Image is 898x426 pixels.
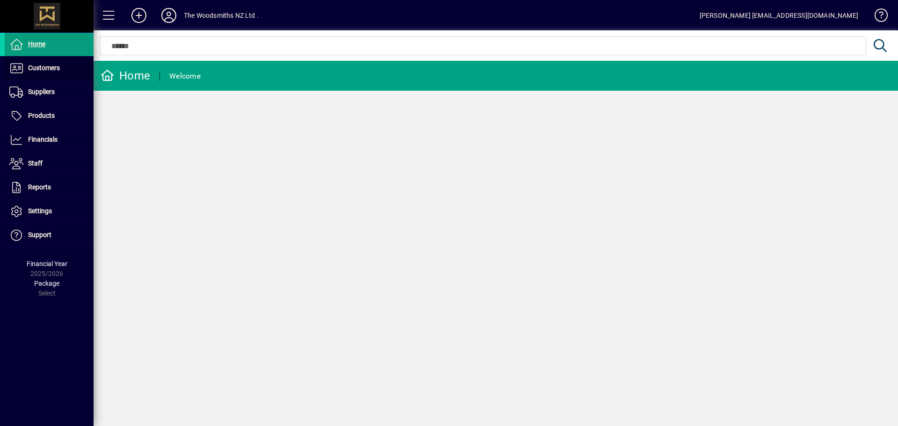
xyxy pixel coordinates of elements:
span: Reports [28,183,51,191]
a: Settings [5,200,94,223]
div: Welcome [169,69,201,84]
a: Suppliers [5,80,94,104]
div: The Woodsmiths NZ Ltd . [184,8,259,23]
span: Customers [28,64,60,72]
span: Home [28,40,45,48]
span: Products [28,112,55,119]
span: Financials [28,136,58,143]
span: Suppliers [28,88,55,95]
div: Home [101,68,150,83]
span: Financial Year [27,260,67,267]
a: Staff [5,152,94,175]
a: Products [5,104,94,128]
div: [PERSON_NAME] [EMAIL_ADDRESS][DOMAIN_NAME] [700,8,858,23]
a: Support [5,224,94,247]
span: Support [28,231,51,238]
button: Profile [154,7,184,24]
a: Reports [5,176,94,199]
span: Staff [28,159,43,167]
span: Package [34,280,59,287]
a: Financials [5,128,94,152]
span: Settings [28,207,52,215]
a: Knowledge Base [868,2,886,32]
button: Add [124,7,154,24]
a: Customers [5,57,94,80]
